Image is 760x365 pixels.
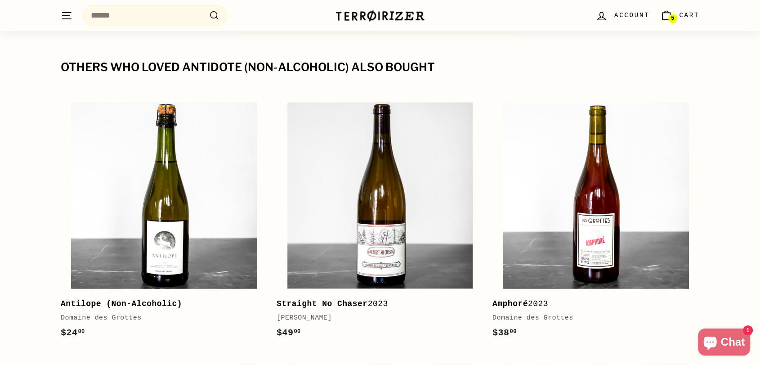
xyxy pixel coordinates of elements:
[61,299,182,308] b: Antilope (Non-Alcoholic)
[510,329,516,335] sup: 00
[294,329,300,335] sup: 00
[492,297,690,311] div: 2023
[590,2,655,29] a: Account
[492,92,699,349] a: Amphoré2023Domaine des Grottes
[614,10,649,20] span: Account
[492,313,690,324] div: Domaine des Grottes
[277,313,474,324] div: [PERSON_NAME]
[492,299,528,308] b: Amphoré
[61,328,85,338] span: $24
[78,329,85,335] sup: 00
[277,92,483,349] a: Straight No Chaser2023[PERSON_NAME]
[61,92,268,349] a: Antilope (Non-Alcoholic) Domaine des Grottes
[277,299,368,308] b: Straight No Chaser
[655,2,705,29] a: Cart
[277,328,301,338] span: $49
[277,297,474,311] div: 2023
[61,61,699,74] div: Others who loved Antidote (Non-Alcoholic) also bought
[492,328,517,338] span: $38
[671,15,674,22] span: 5
[695,329,753,358] inbox-online-store-chat: Shopify online store chat
[679,10,699,20] span: Cart
[61,313,259,324] div: Domaine des Grottes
